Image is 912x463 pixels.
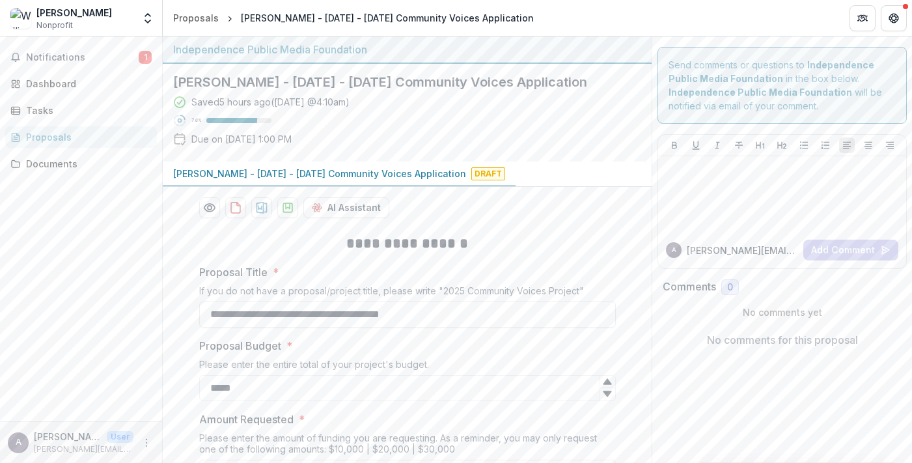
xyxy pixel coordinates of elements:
[26,104,146,117] div: Tasks
[16,438,21,447] div: armstrong.wm@gmail.com
[731,137,747,153] button: Strike
[881,5,907,31] button: Get Help
[669,87,852,98] strong: Independence Public Media Foundation
[471,167,505,180] span: Draft
[173,11,219,25] div: Proposals
[173,167,466,180] p: [PERSON_NAME] - [DATE] - [DATE] Community Voices Application
[199,197,220,218] button: Preview 513fb8d5-54f3-40b7-b644-cbc1b057e1cd-0.pdf
[199,412,294,427] p: Amount Requested
[850,5,876,31] button: Partners
[36,6,112,20] div: [PERSON_NAME]
[34,443,133,455] p: [PERSON_NAME][EMAIL_ADDRESS][DOMAIN_NAME]
[882,137,898,153] button: Align Right
[241,11,534,25] div: [PERSON_NAME] - [DATE] - [DATE] Community Voices Application
[34,430,102,443] p: [PERSON_NAME][EMAIL_ADDRESS][DOMAIN_NAME]
[672,247,676,253] div: armstrong.wm@gmail.com
[727,282,733,293] span: 0
[5,47,157,68] button: Notifications1
[753,137,768,153] button: Heading 1
[173,42,641,57] div: Independence Public Media Foundation
[5,73,157,94] a: Dashboard
[818,137,833,153] button: Ordered List
[168,8,224,27] a: Proposals
[173,74,620,90] h2: [PERSON_NAME] - [DATE] - [DATE] Community Voices Application
[688,137,704,153] button: Underline
[303,197,389,218] button: AI Assistant
[26,130,146,144] div: Proposals
[26,157,146,171] div: Documents
[251,197,272,218] button: download-proposal
[199,432,616,460] div: Please enter the amount of funding you are requesting. As a reminder, you may only request one of...
[225,197,246,218] button: download-proposal
[168,8,539,27] nav: breadcrumb
[774,137,790,153] button: Heading 2
[10,8,31,29] img: William Marcellus Armstrong
[707,332,858,348] p: No comments for this proposal
[199,264,268,280] p: Proposal Title
[710,137,725,153] button: Italicize
[26,77,146,91] div: Dashboard
[5,126,157,148] a: Proposals
[657,47,907,124] div: Send comments or questions to in the box below. will be notified via email of your comment.
[199,338,281,354] p: Proposal Budget
[667,137,682,153] button: Bold
[663,281,716,293] h2: Comments
[199,285,616,302] div: If you do not have a proposal/project title, please write "2025 Community Voices Project"
[191,116,201,125] p: 78 %
[839,137,855,153] button: Align Left
[139,5,157,31] button: Open entity switcher
[5,100,157,121] a: Tasks
[803,240,898,260] button: Add Comment
[191,132,292,146] p: Due on [DATE] 1:00 PM
[191,95,350,109] div: Saved 5 hours ago ( [DATE] @ 4:10am )
[199,359,616,375] div: Please enter the entire total of your project's budget.
[5,153,157,175] a: Documents
[796,137,812,153] button: Bullet List
[861,137,876,153] button: Align Center
[26,52,139,63] span: Notifications
[139,51,152,64] span: 1
[687,244,798,257] p: [PERSON_NAME][EMAIL_ADDRESS][DOMAIN_NAME]
[107,431,133,443] p: User
[663,305,902,319] p: No comments yet
[36,20,73,31] span: Nonprofit
[139,435,154,451] button: More
[277,197,298,218] button: download-proposal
